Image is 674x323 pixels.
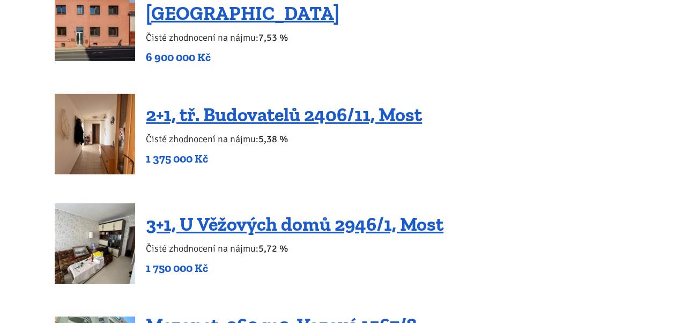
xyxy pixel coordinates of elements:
[146,212,443,236] a: 3+1, U Věžových domů 2946/1, Most
[258,133,288,145] b: 5,38 %
[146,50,619,65] p: 6 900 000 Kč
[146,261,443,276] p: 1 750 000 Kč
[258,32,288,43] b: 7,53 %
[258,243,288,254] b: 5,72 %
[146,30,619,45] p: Čisté zhodnocení na nájmu:
[146,103,422,126] a: 2+1, tř. Budovatelů 2406/11, Most
[146,241,443,256] p: Čisté zhodnocení na nájmu:
[146,131,422,146] p: Čisté zhodnocení na nájmu:
[146,151,422,166] p: 1 375 000 Kč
